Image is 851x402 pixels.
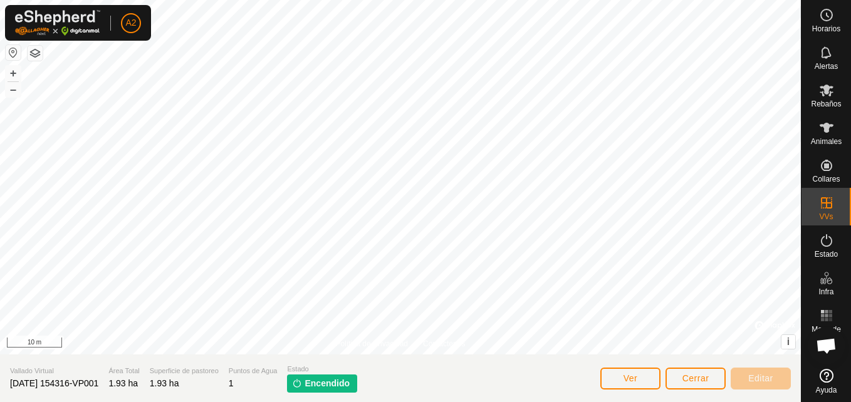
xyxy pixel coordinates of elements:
button: Ver [600,368,660,389]
button: + [6,66,21,81]
span: Infra [818,288,833,296]
button: Capas del Mapa [28,46,43,61]
span: Ver [624,373,638,383]
span: 1.93 ha [108,378,138,388]
a: Contáctenos [423,338,465,349]
img: Logo Gallagher [15,10,100,36]
div: Chat abierto [808,327,845,364]
span: 1.93 ha [150,378,179,388]
span: Estado [287,364,357,374]
a: Política de Privacidad [336,338,408,349]
span: Puntos de Agua [229,366,278,376]
span: Cerrar [682,373,709,383]
span: Animales [811,138,842,145]
span: Alertas [815,63,838,70]
span: Horarios [812,25,840,33]
span: Rebaños [811,100,841,108]
button: – [6,82,21,97]
span: [DATE] 154316-VP001 [10,378,98,388]
span: Estado [815,250,838,258]
button: Restablecer Mapa [6,45,21,60]
span: 1 [229,378,234,388]
span: Editar [748,373,773,383]
span: Área Total [108,366,139,376]
span: i [787,336,790,347]
span: Encendido [305,377,350,390]
span: A2 [125,16,136,29]
span: Vallado Virtual [10,366,98,376]
button: i [781,335,795,349]
span: VVs [819,213,833,220]
span: Mapa de Calor [805,326,848,341]
span: Collares [812,175,840,183]
button: Editar [731,368,791,389]
span: Superficie de pastoreo [150,366,219,376]
button: Cerrar [666,368,726,389]
span: Ayuda [816,386,837,394]
a: Ayuda [801,364,851,399]
img: encender [292,378,302,388]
